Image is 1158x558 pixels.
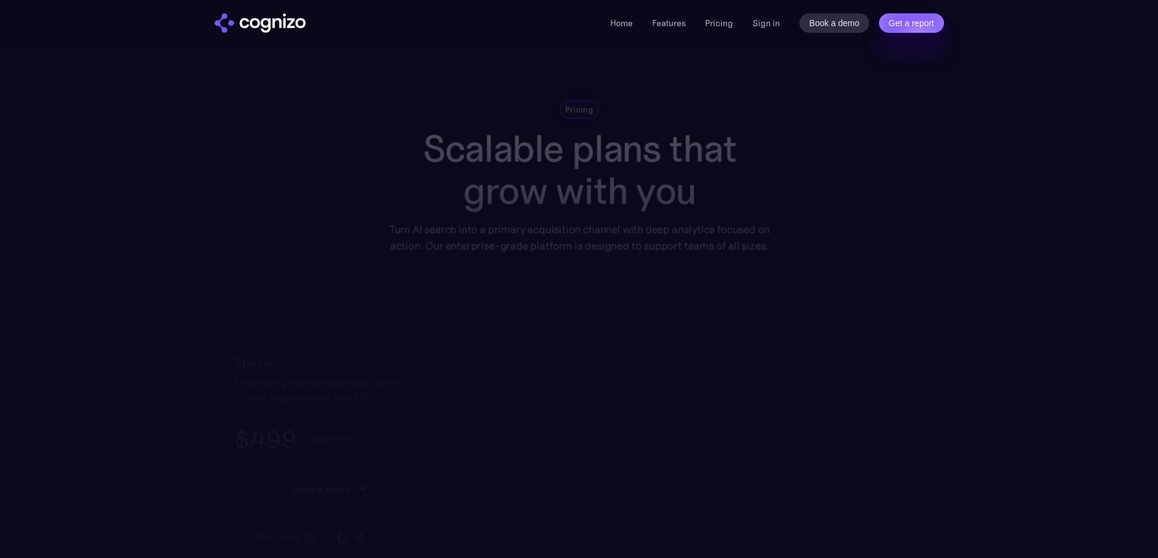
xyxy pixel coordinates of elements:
[234,424,297,455] h3: $499
[652,18,686,29] a: Features
[292,482,350,497] div: Book a demo
[565,104,593,115] div: Pricing
[705,18,733,29] a: Pricing
[380,128,778,212] h1: Scalable plans that grow with you
[356,489,360,494] img: star
[356,485,357,487] img: star
[234,474,426,505] a: Book a demostarstarstar
[234,375,426,404] div: For growing startups and agile SMEs looking to get started with AEO
[359,484,367,492] img: star
[215,13,306,33] img: cognizo logo
[301,432,354,447] div: / month
[256,531,301,545] div: Platforms:
[215,13,306,33] a: home
[753,16,780,30] a: Sign in
[879,13,944,33] a: Get a report
[610,18,633,29] a: Home
[380,222,778,254] div: Turn AI search into a primary acquisition channel with deep analytics focused on action. Our ente...
[234,353,426,373] h2: Starter
[799,13,869,33] a: Book a demo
